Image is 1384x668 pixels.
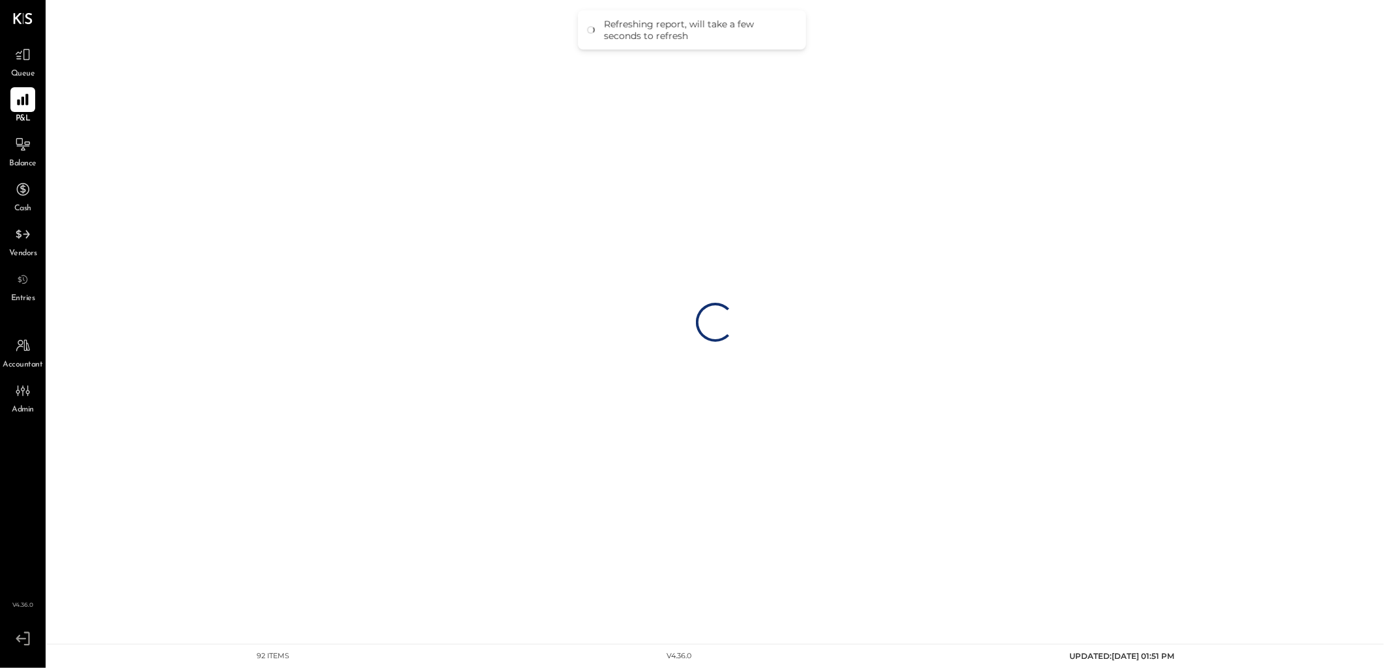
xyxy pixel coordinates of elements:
[1,87,45,125] a: P&L
[3,359,43,371] span: Accountant
[1,333,45,371] a: Accountant
[1,132,45,170] a: Balance
[604,18,793,42] div: Refreshing report, will take a few seconds to refresh
[667,651,692,661] div: v 4.36.0
[11,293,35,305] span: Entries
[1,42,45,80] a: Queue
[9,248,37,260] span: Vendors
[257,651,289,661] div: 92 items
[11,68,35,80] span: Queue
[1,177,45,215] a: Cash
[9,158,36,170] span: Balance
[12,404,34,416] span: Admin
[14,203,31,215] span: Cash
[1069,651,1174,661] span: UPDATED: [DATE] 01:51 PM
[1,222,45,260] a: Vendors
[1,267,45,305] a: Entries
[1,378,45,416] a: Admin
[16,113,31,125] span: P&L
